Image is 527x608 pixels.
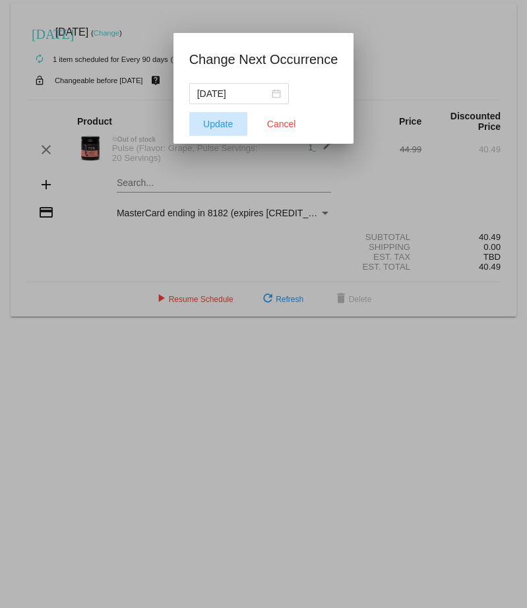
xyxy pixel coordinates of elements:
[203,119,233,129] span: Update
[267,119,296,129] span: Cancel
[189,49,338,70] h1: Change Next Occurrence
[189,112,247,136] button: Update
[253,112,311,136] button: Close dialog
[197,86,269,101] input: Select date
